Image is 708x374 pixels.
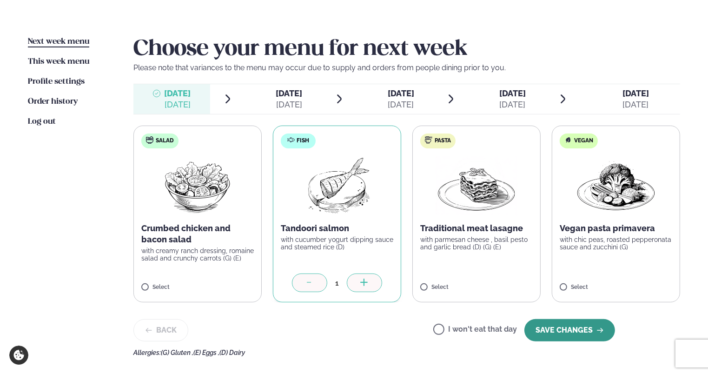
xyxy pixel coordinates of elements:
[28,38,89,46] span: Next week menu
[133,62,680,73] p: Please note that variances to the menu may occur due to supply and orders from people dining prio...
[281,236,393,251] p: with cucumber yogurt dipping sauce and steamed rice (D)
[28,118,56,126] span: Log out
[420,236,533,251] p: with parmesan cheese , basil pesto and garlic bread (D) (G) (E)
[560,236,672,251] p: with chic peas, roasted pepperonata sauce and zucchini (G)
[575,156,657,215] img: Vegan.png
[281,223,393,234] p: Tandoori salmon
[28,58,89,66] span: This week menu
[560,223,672,234] p: Vegan pasta primavera
[564,136,572,144] img: Vegan.svg
[28,36,89,47] a: Next week menu
[499,99,526,110] div: [DATE]
[219,349,245,356] span: (D) Dairy
[193,349,219,356] span: (E) Eggs ,
[156,137,174,145] span: Salad
[141,223,254,245] p: Crumbed chicken and bacon salad
[296,156,378,215] img: Fish.png
[28,78,85,86] span: Profile settings
[133,36,680,62] h2: Choose your menu for next week
[28,116,56,127] a: Log out
[435,137,451,145] span: Pasta
[164,88,191,98] span: [DATE]
[622,88,649,98] span: [DATE]
[164,99,191,110] div: [DATE]
[28,98,78,106] span: Order history
[327,278,347,288] div: 1
[388,99,414,110] div: [DATE]
[276,88,303,98] span: [DATE]
[287,136,295,144] img: fish.svg
[574,137,593,145] span: Vegan
[161,349,193,356] span: (G) Gluten ,
[9,346,28,365] a: Cookie settings
[524,319,615,341] button: SAVE CHANGES
[436,156,517,215] img: Lasagna.png
[28,56,89,67] a: This week menu
[425,136,432,144] img: pasta.svg
[157,156,239,215] img: Salad.png
[28,76,85,87] a: Profile settings
[388,88,414,98] span: [DATE]
[420,223,533,234] p: Traditional meat lasagne
[141,247,254,262] p: with creamy ranch dressing, romaine salad and crunchy carrots (G) (E)
[297,137,310,145] span: Fish
[133,319,188,341] button: Back
[276,99,303,110] div: [DATE]
[146,136,153,144] img: salad.svg
[133,349,680,356] div: Allergies:
[499,88,526,98] span: [DATE]
[622,99,649,110] div: [DATE]
[28,96,78,107] a: Order history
